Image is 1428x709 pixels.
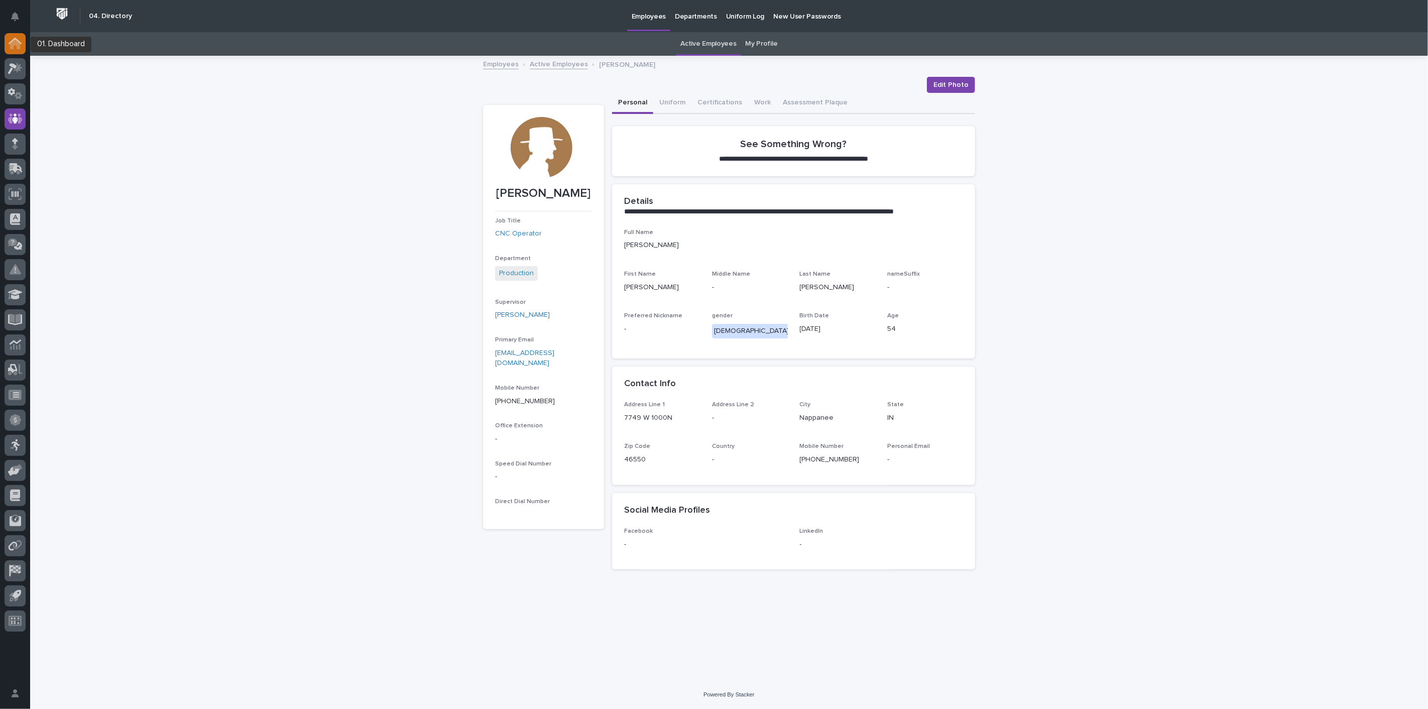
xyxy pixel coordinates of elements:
[624,454,700,465] p: 46550
[887,271,920,277] span: nameSuffix
[499,268,534,279] a: Production
[712,413,788,423] p: -
[741,138,847,150] h2: See Something Wrong?
[800,413,876,423] p: Nappanee
[495,398,555,405] a: [PHONE_NUMBER]
[691,93,748,114] button: Certifications
[624,443,650,449] span: Zip Code
[495,186,592,201] p: [PERSON_NAME]
[624,379,676,390] h2: Contact Info
[712,282,788,293] p: -
[712,443,735,449] span: Country
[887,313,899,319] span: Age
[800,456,860,463] a: [PHONE_NUMBER]
[800,539,964,550] p: -
[800,528,823,534] span: LinkedIn
[495,434,592,444] p: -
[5,6,26,27] button: Notifications
[712,271,750,277] span: Middle Name
[624,271,656,277] span: First Name
[746,32,778,56] a: My Profile
[483,58,519,69] a: Employees
[712,313,733,319] span: gender
[800,443,844,449] span: Mobile Number
[495,299,526,305] span: Supervisor
[495,461,551,467] span: Speed Dial Number
[624,196,653,207] h2: Details
[933,80,969,90] span: Edit Photo
[495,423,543,429] span: Office Extension
[624,282,700,293] p: [PERSON_NAME]
[495,471,592,482] p: -
[703,691,754,697] a: Powered By Stacker
[624,313,682,319] span: Preferred Nickname
[800,402,811,408] span: City
[887,402,904,408] span: State
[681,32,737,56] a: Active Employees
[495,256,531,262] span: Department
[624,402,665,408] span: Address Line 1
[748,93,777,114] button: Work
[53,5,71,23] img: Workspace Logo
[495,218,521,224] span: Job Title
[712,402,754,408] span: Address Line 2
[777,93,854,114] button: Assessment Plaque
[887,282,963,293] p: -
[887,443,930,449] span: Personal Email
[624,229,653,235] span: Full Name
[800,324,876,334] p: [DATE]
[530,58,588,69] a: Active Employees
[495,228,542,239] a: CNC Operator
[800,271,831,277] span: Last Name
[624,413,700,423] p: 7749 W 1000N
[887,413,963,423] p: IN
[653,93,691,114] button: Uniform
[495,349,554,367] a: [EMAIL_ADDRESS][DOMAIN_NAME]
[712,454,788,465] p: -
[800,313,829,319] span: Birth Date
[13,12,26,28] div: Notifications
[624,505,710,516] h2: Social Media Profiles
[624,528,653,534] span: Facebook
[495,310,550,320] a: [PERSON_NAME]
[495,499,550,505] span: Direct Dial Number
[599,58,655,69] p: [PERSON_NAME]
[624,324,700,334] p: -
[712,324,791,338] div: [DEMOGRAPHIC_DATA]
[800,282,876,293] p: [PERSON_NAME]
[612,93,653,114] button: Personal
[887,454,963,465] p: -
[624,539,788,550] p: -
[495,385,539,391] span: Mobile Number
[495,337,534,343] span: Primary Email
[887,324,963,334] p: 54
[89,12,132,21] h2: 04. Directory
[624,240,963,251] p: [PERSON_NAME]
[927,77,975,93] button: Edit Photo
